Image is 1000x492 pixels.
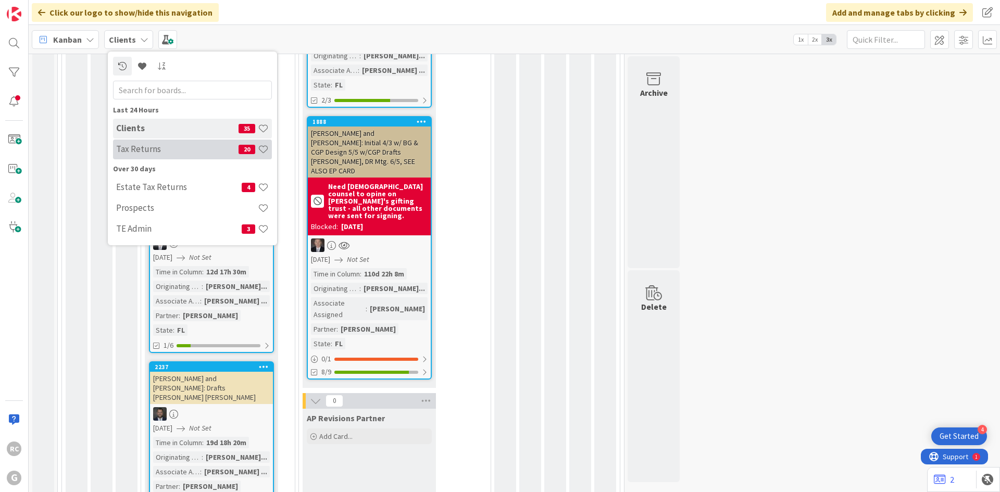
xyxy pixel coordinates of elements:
[319,432,353,441] span: Add Card...
[150,407,273,421] div: JW
[150,372,273,404] div: [PERSON_NAME] and [PERSON_NAME]: Drafts [PERSON_NAME] [PERSON_NAME]
[153,451,202,463] div: Originating Attorney
[311,283,359,294] div: Originating Attorney
[326,395,343,407] span: 0
[347,255,369,264] i: Not Set
[179,310,180,321] span: :
[940,431,979,441] div: Get Started
[641,300,667,313] div: Delete
[311,50,359,61] div: Originating Attorney
[308,127,431,178] div: [PERSON_NAME] and [PERSON_NAME]: Initial 4/3 w/ BG & CGP Design 5/5 w/CGP Drafts [PERSON_NAME], D...
[332,338,345,349] div: FL
[311,338,331,349] div: State
[359,65,428,76] div: [PERSON_NAME] ...
[54,4,57,12] div: 1
[321,354,331,364] span: 0 / 1
[978,425,987,434] div: 4
[202,451,203,463] span: :
[321,367,331,377] span: 8/9
[153,281,202,292] div: Originating Attorney
[242,224,255,234] span: 3
[331,79,332,91] span: :
[847,30,925,49] input: Quick Filter...
[204,266,249,277] div: 12d 17h 30m
[361,50,428,61] div: [PERSON_NAME]...
[189,253,211,262] i: Not Set
[822,34,836,45] span: 3x
[934,473,954,486] a: 2
[116,223,242,234] h4: TE Admin
[153,423,172,434] span: [DATE]
[202,266,204,277] span: :
[153,252,172,263] span: [DATE]
[367,303,428,314] div: [PERSON_NAME]
[173,324,174,336] span: :
[311,268,360,280] div: Time in Column
[312,118,431,125] div: 1888
[200,295,202,307] span: :
[53,33,82,46] span: Kanban
[311,297,366,320] div: Associate Assigned
[150,362,273,404] div: 2237[PERSON_NAME] and [PERSON_NAME]: Drafts [PERSON_NAME] [PERSON_NAME]
[308,238,431,252] div: BG
[311,65,358,76] div: Associate Assigned
[150,362,273,372] div: 2237
[202,437,204,448] span: :
[32,3,219,22] div: Click our logo to show/hide this navigation
[308,352,431,365] div: 0/1
[113,81,272,99] input: Search for boards...
[153,310,179,321] div: Partner
[311,323,336,335] div: Partner
[153,295,200,307] div: Associate Assigned
[307,413,385,423] span: AP Revisions Partner
[180,481,241,492] div: [PERSON_NAME]
[153,407,167,421] img: JW
[361,268,407,280] div: 110d 22h 8m
[341,221,363,232] div: [DATE]
[204,437,249,448] div: 19d 18h 20m
[116,123,239,133] h4: Clients
[7,441,21,456] div: RC
[311,238,324,252] img: BG
[359,283,361,294] span: :
[180,310,241,321] div: [PERSON_NAME]
[331,338,332,349] span: :
[189,423,211,433] i: Not Set
[321,95,331,106] span: 2/3
[202,295,270,307] div: [PERSON_NAME] ...
[116,144,239,154] h4: Tax Returns
[794,34,808,45] span: 1x
[174,324,187,336] div: FL
[203,281,270,292] div: [PERSON_NAME]...
[826,3,973,22] div: Add and manage tabs by clicking
[360,268,361,280] span: :
[931,427,987,445] div: Open Get Started checklist, remaining modules: 4
[308,117,431,178] div: 1888[PERSON_NAME] and [PERSON_NAME]: Initial 4/3 w/ BG & CGP Design 5/5 w/CGP Drafts [PERSON_NAME...
[153,437,202,448] div: Time in Column
[116,203,258,213] h4: Prospects
[239,145,255,154] span: 20
[164,340,173,351] span: 1/6
[155,363,273,371] div: 2237
[808,34,822,45] span: 2x
[113,163,272,174] div: Over 30 days
[153,266,202,277] div: Time in Column
[109,34,136,45] b: Clients
[153,481,179,492] div: Partner
[153,324,173,336] div: State
[116,182,242,192] h4: Estate Tax Returns
[179,481,180,492] span: :
[336,323,338,335] span: :
[153,466,200,477] div: Associate Assigned
[202,281,203,292] span: :
[366,303,367,314] span: :
[361,283,428,294] div: [PERSON_NAME]...
[311,221,338,232] div: Blocked:
[308,117,431,127] div: 1888
[22,2,47,14] span: Support
[113,105,272,116] div: Last 24 Hours
[200,466,202,477] span: :
[7,7,21,21] img: Visit kanbanzone.com
[332,79,345,91] div: FL
[640,86,668,99] div: Archive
